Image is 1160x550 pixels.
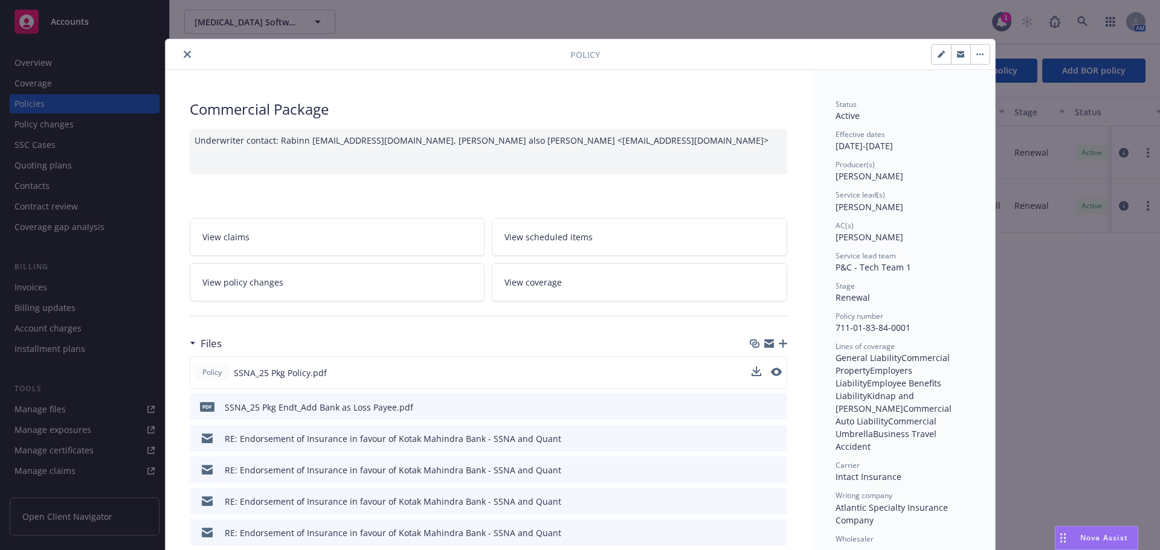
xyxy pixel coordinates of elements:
span: View policy changes [202,276,283,289]
span: Status [836,99,857,109]
span: Lines of coverage [836,341,895,351]
button: preview file [771,368,782,376]
button: close [180,47,195,62]
span: Producer(s) [836,159,875,170]
div: RE: Endorsement of Insurance in favour of Kotak Mahindra Bank - SSNA and Quant [225,526,561,539]
span: Policy [570,48,600,61]
span: AC(s) [836,220,854,231]
button: download file [752,366,761,376]
span: [PERSON_NAME] [836,170,903,182]
button: download file [752,432,762,445]
span: Wholesaler [836,534,874,544]
span: SSNA_25 Pkg Policy.pdf [234,366,327,379]
button: download file [752,495,762,508]
a: View coverage [492,263,787,301]
button: download file [752,464,762,476]
button: preview file [772,495,782,508]
span: Business Travel Accident [836,428,939,452]
button: download file [752,526,762,539]
a: View policy changes [190,263,485,301]
div: SSNA_25 Pkg Endt_Add Bank as Loss Payee.pdf [225,401,413,414]
span: Commercial Umbrella [836,415,939,440]
span: Active [836,110,860,121]
span: Kidnap and [PERSON_NAME] [836,390,917,414]
button: download file [752,401,762,414]
div: Commercial Package [190,99,787,120]
div: Drag to move [1055,526,1071,549]
h3: Files [201,336,222,351]
a: View scheduled items [492,218,787,256]
div: Underwriter contact: Rabinn [EMAIL_ADDRESS][DOMAIN_NAME], [PERSON_NAME] also [PERSON_NAME] <[EMAI... [190,129,787,174]
span: Atlantic Specialty Insurance Company [836,502,950,526]
span: 711-01-83-84-0001 [836,322,910,333]
span: pdf [200,402,214,411]
span: Policy number [836,311,883,321]
span: General Liability [836,352,901,363]
span: Writing company [836,490,892,500]
span: View scheduled items [504,231,593,243]
span: Stage [836,281,855,291]
span: Employee Benefits Liability [836,377,944,401]
span: [PERSON_NAME] [836,231,903,243]
div: [DATE] - [DATE] [836,129,971,152]
span: Employers Liability [836,365,915,389]
span: Service lead team [836,251,896,261]
span: Policy [200,367,224,378]
span: Carrier [836,460,860,470]
span: View coverage [504,276,562,289]
div: RE: Endorsement of Insurance in favour of Kotak Mahindra Bank - SSNA and Quant [225,432,561,445]
button: preview file [772,464,782,476]
a: View claims [190,218,485,256]
button: preview file [772,432,782,445]
span: View claims [202,231,250,243]
div: RE: Endorsement of Insurance in favour of Kotak Mahindra Bank - SSNA and Quant [225,464,561,476]
div: Files [190,336,222,351]
button: download file [752,366,761,379]
span: Intact Insurance [836,471,901,482]
button: preview file [772,401,782,414]
button: preview file [772,526,782,539]
div: RE: Endorsement of Insurance in favour of Kotak Mahindra Bank - SSNA and Quant [225,495,561,508]
span: P&C - Tech Team 1 [836,261,911,273]
span: Service lead(s) [836,190,885,200]
span: Renewal [836,292,870,303]
span: Commercial Auto Liability [836,403,954,427]
span: Commercial Property [836,352,952,376]
span: Effective dates [836,129,885,139]
span: [PERSON_NAME] [836,201,903,213]
button: Nova Assist [1055,526,1138,550]
button: preview file [771,366,782,379]
span: Nova Assist [1080,532,1128,543]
